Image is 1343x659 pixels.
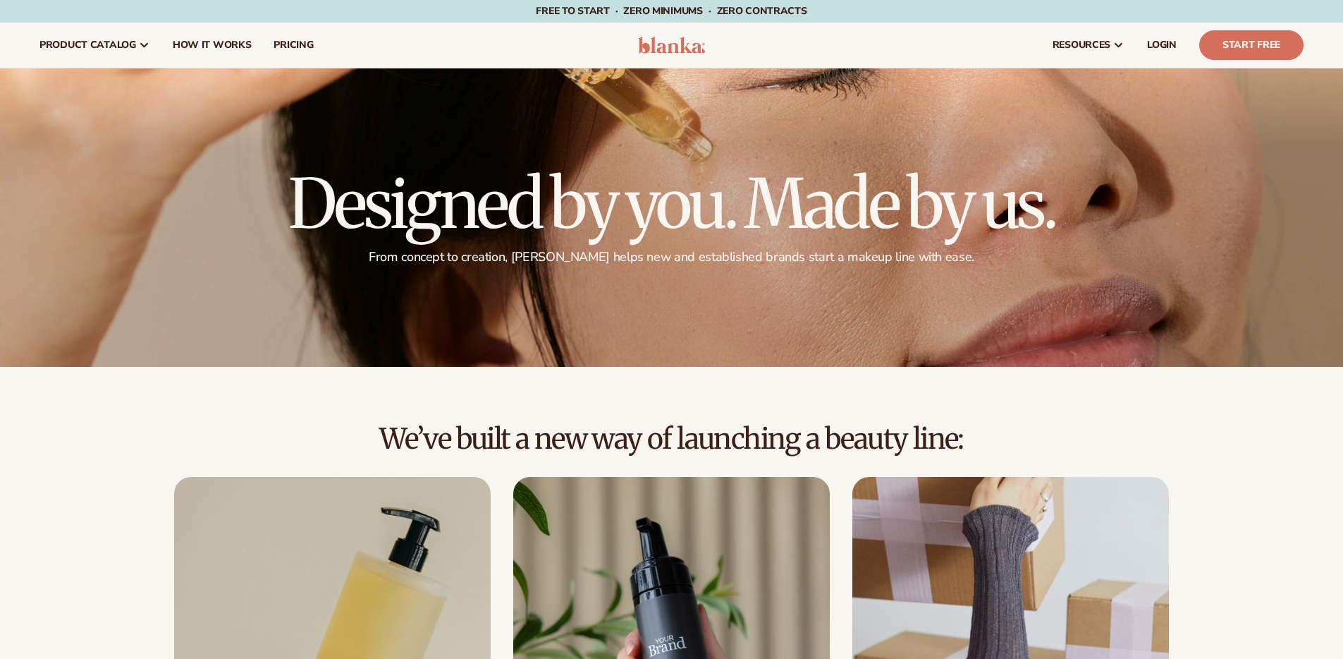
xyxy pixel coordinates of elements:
[28,23,161,68] a: product catalog
[1041,23,1136,68] a: resources
[1199,30,1304,60] a: Start Free
[161,23,263,68] a: How It Works
[1136,23,1188,68] a: LOGIN
[288,249,1055,265] p: From concept to creation, [PERSON_NAME] helps new and established brands start a makeup line with...
[39,423,1304,454] h2: We’ve built a new way of launching a beauty line:
[262,23,324,68] a: pricing
[274,40,313,51] span: pricing
[39,40,136,51] span: product catalog
[1147,40,1177,51] span: LOGIN
[288,170,1055,238] h1: Designed by you. Made by us.
[638,37,705,54] img: logo
[536,4,807,18] span: Free to start · ZERO minimums · ZERO contracts
[173,40,252,51] span: How It Works
[1053,40,1110,51] span: resources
